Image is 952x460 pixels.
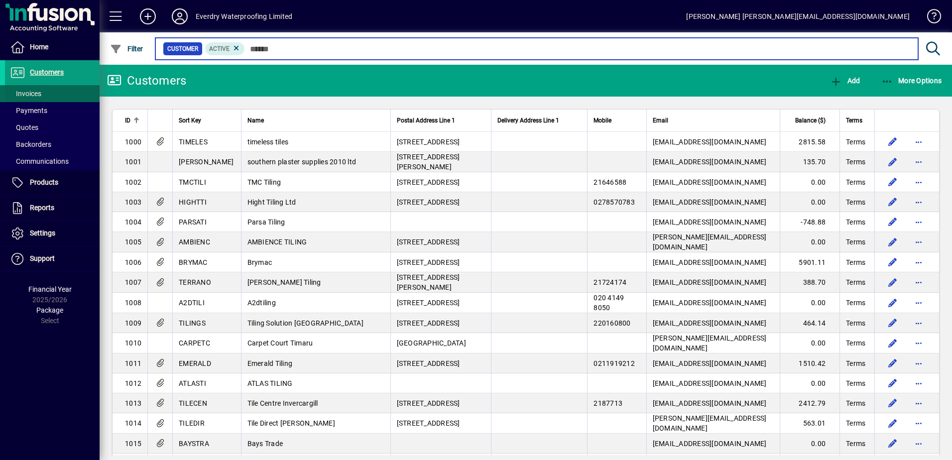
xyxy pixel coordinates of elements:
span: [STREET_ADDRESS][PERSON_NAME] [397,153,460,171]
span: Email [653,115,668,126]
td: 388.70 [780,272,839,293]
span: Customers [30,68,64,76]
span: [PERSON_NAME] Tiling [247,278,321,286]
span: Brymac [247,258,272,266]
span: Home [30,43,48,51]
span: [PERSON_NAME][EMAIL_ADDRESS][DOMAIN_NAME] [653,334,767,352]
span: [STREET_ADDRESS] [397,138,460,146]
span: Hight Tiling Ltd [247,198,296,206]
span: Name [247,115,264,126]
span: Terms [846,398,865,408]
button: Edit [885,335,901,351]
span: Backorders [10,140,51,148]
span: [EMAIL_ADDRESS][DOMAIN_NAME] [653,299,767,307]
button: More options [911,154,927,170]
div: ID [125,115,141,126]
button: Edit [885,395,901,411]
span: TILEDIR [179,419,205,427]
span: [STREET_ADDRESS] [397,419,460,427]
span: HIGHTTI [179,198,207,206]
td: 0.00 [780,192,839,212]
span: Terms [846,378,865,388]
span: CARPETC [179,339,210,347]
td: 0.00 [780,434,839,454]
button: Edit [885,295,901,311]
span: Terms [846,137,865,147]
span: Carpet Court Timaru [247,339,313,347]
span: [EMAIL_ADDRESS][DOMAIN_NAME] [653,399,767,407]
span: TILECEN [179,399,207,407]
span: Delivery Address Line 1 [497,115,559,126]
span: 1010 [125,339,141,347]
span: [PERSON_NAME] [179,158,234,166]
div: Mobile [594,115,640,126]
span: TMCTILI [179,178,206,186]
span: Settings [30,229,55,237]
span: Tiling Solution [GEOGRAPHIC_DATA] [247,319,363,327]
span: [EMAIL_ADDRESS][DOMAIN_NAME] [653,158,767,166]
span: [STREET_ADDRESS] [397,258,460,266]
td: -748.88 [780,212,839,232]
span: Invoices [10,90,41,98]
td: 0.00 [780,172,839,192]
span: A2dtiling [247,299,276,307]
div: Email [653,115,774,126]
span: A2DTILI [179,299,205,307]
span: Terms [846,217,865,227]
button: Add [828,72,862,90]
span: More Options [881,77,942,85]
div: Everdry Waterproofing Limited [196,8,292,24]
button: Edit [885,315,901,331]
span: BRYMAC [179,258,208,266]
span: Terms [846,298,865,308]
span: Terms [846,197,865,207]
button: Edit [885,274,901,290]
span: Emerald Tiling [247,359,293,367]
span: [STREET_ADDRESS] [397,178,460,186]
span: southern plaster supplies 2010 ltd [247,158,357,166]
span: Products [30,178,58,186]
button: More options [911,234,927,250]
td: 563.01 [780,413,839,434]
button: Edit [885,134,901,150]
span: Customer [167,44,198,54]
span: [EMAIL_ADDRESS][DOMAIN_NAME] [653,379,767,387]
td: 0.00 [780,293,839,313]
span: 020 4149 8050 [594,294,624,312]
span: Package [36,306,63,314]
a: Quotes [5,119,100,136]
span: 1014 [125,419,141,427]
span: 1004 [125,218,141,226]
button: More options [911,194,927,210]
span: 1012 [125,379,141,387]
span: [EMAIL_ADDRESS][DOMAIN_NAME] [653,198,767,206]
span: AMBIENCE TILING [247,238,307,246]
span: Postal Address Line 1 [397,115,455,126]
span: Mobile [594,115,611,126]
span: TMC Tiling [247,178,281,186]
span: Terms [846,358,865,368]
button: Profile [164,7,196,25]
button: More options [911,214,927,230]
span: Terms [846,318,865,328]
button: More options [911,375,927,391]
span: Terms [846,257,865,267]
a: Support [5,246,100,271]
span: [EMAIL_ADDRESS][DOMAIN_NAME] [653,319,767,327]
a: Invoices [5,85,100,102]
span: 1003 [125,198,141,206]
button: Filter [108,40,146,58]
span: [STREET_ADDRESS] [397,238,460,246]
button: More Options [879,72,945,90]
span: Balance ($) [795,115,826,126]
span: 21646588 [594,178,626,186]
span: Bays Trade [247,440,283,448]
span: Terms [846,277,865,287]
span: 2187713 [594,399,622,407]
span: [EMAIL_ADDRESS][DOMAIN_NAME] [653,440,767,448]
button: Edit [885,154,901,170]
td: 0.00 [780,333,839,353]
span: 1015 [125,440,141,448]
span: [EMAIL_ADDRESS][DOMAIN_NAME] [653,218,767,226]
span: 1000 [125,138,141,146]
